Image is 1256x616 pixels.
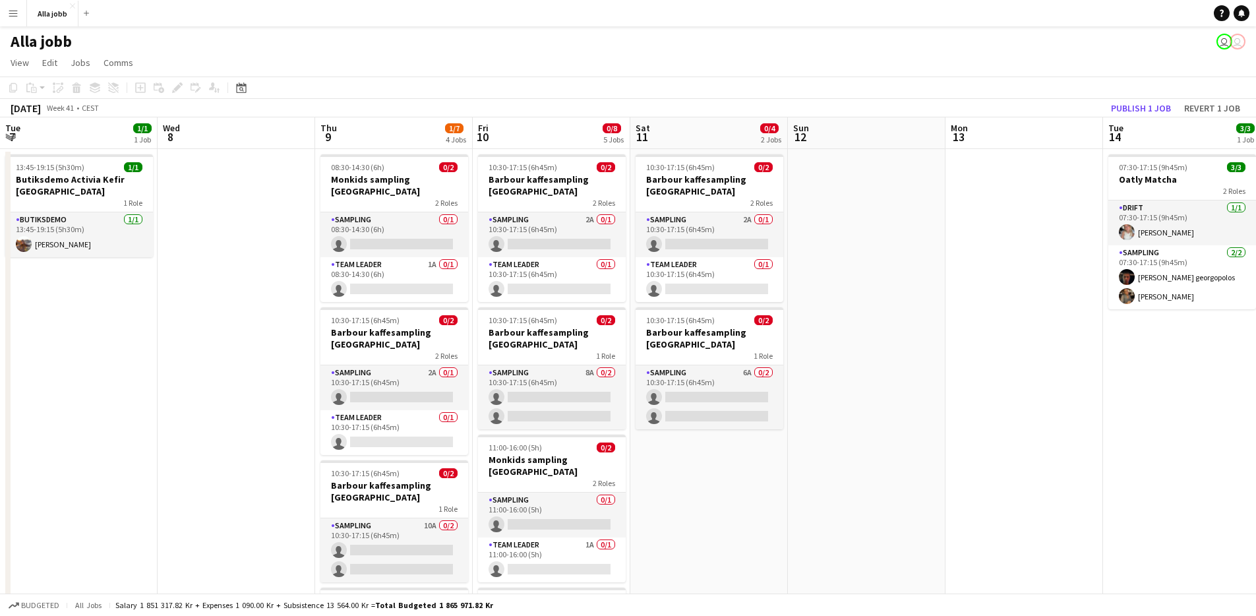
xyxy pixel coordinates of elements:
span: 1/1 [133,123,152,133]
app-job-card: 08:30-14:30 (6h)0/2Monkids sampling [GEOGRAPHIC_DATA]2 RolesSampling0/108:30-14:30 (6h) Team Lead... [320,154,468,302]
span: 2 Roles [435,198,458,208]
h3: Oatly Matcha [1108,173,1256,185]
h3: Butiksdemo Activia Kefir [GEOGRAPHIC_DATA] [5,173,153,197]
span: 14 [1106,129,1123,144]
span: 8 [161,129,180,144]
app-card-role: Sampling10A0/210:30-17:15 (6h45m) [320,518,468,582]
span: Comms [104,57,133,69]
span: 0/2 [597,315,615,325]
app-card-role: Team Leader1A0/111:00-16:00 (5h) [478,538,626,582]
app-job-card: 11:00-16:00 (5h)0/2Monkids sampling [GEOGRAPHIC_DATA]2 RolesSampling0/111:00-16:00 (5h) Team Lead... [478,435,626,582]
span: 10 [476,129,489,144]
span: 13:45-19:15 (5h30m) [16,162,84,172]
span: 2 Roles [435,351,458,361]
span: Tue [5,122,20,134]
button: Revert 1 job [1179,100,1245,117]
a: View [5,54,34,71]
app-card-role: Sampling8A0/210:30-17:15 (6h45m) [478,365,626,429]
span: 2 Roles [750,198,773,208]
span: 2 Roles [1223,186,1245,196]
div: 2 Jobs [761,135,781,144]
app-card-role: Sampling2/207:30-17:15 (9h45m)[PERSON_NAME] georgopolos[PERSON_NAME] [1108,245,1256,309]
span: Thu [320,122,337,134]
span: 0/2 [439,315,458,325]
app-job-card: 10:30-17:15 (6h45m)0/2Barbour kaffesampling [GEOGRAPHIC_DATA]2 RolesSampling2A0/110:30-17:15 (6h4... [320,307,468,455]
span: 0/2 [754,162,773,172]
app-job-card: 10:30-17:15 (6h45m)0/2Barbour kaffesampling [GEOGRAPHIC_DATA]1 RoleSampling8A0/210:30-17:15 (6h45m) [478,307,626,429]
button: Budgeted [7,598,61,613]
app-card-role: Sampling0/108:30-14:30 (6h) [320,212,468,257]
h3: Barbour kaffesampling [GEOGRAPHIC_DATA] [320,479,468,503]
span: Fri [478,122,489,134]
app-user-avatar: August Löfgren [1230,34,1245,49]
span: 0/2 [439,162,458,172]
h1: Alla jobb [11,32,72,51]
span: Wed [163,122,180,134]
span: 10:30-17:15 (6h45m) [646,315,715,325]
span: 07:30-17:15 (9h45m) [1119,162,1187,172]
span: 08:30-14:30 (6h) [331,162,384,172]
span: 11:00-16:00 (5h) [489,443,542,452]
span: 0/2 [597,443,615,452]
span: View [11,57,29,69]
app-job-card: 10:30-17:15 (6h45m)0/2Barbour kaffesampling [GEOGRAPHIC_DATA]2 RolesSampling2A0/110:30-17:15 (6h4... [636,154,783,302]
h3: Barbour kaffesampling [GEOGRAPHIC_DATA] [636,173,783,197]
app-job-card: 07:30-17:15 (9h45m)3/3Oatly Matcha2 RolesDrift1/107:30-17:15 (9h45m)[PERSON_NAME]Sampling2/207:30... [1108,154,1256,309]
span: 2 Roles [593,198,615,208]
span: Sun [793,122,809,134]
span: 10:30-17:15 (6h45m) [331,468,400,478]
app-job-card: 10:30-17:15 (6h45m)0/2Barbour kaffesampling [GEOGRAPHIC_DATA]2 RolesSampling2A0/110:30-17:15 (6h4... [478,154,626,302]
app-job-card: 13:45-19:15 (5h30m)1/1Butiksdemo Activia Kefir [GEOGRAPHIC_DATA]1 RoleButiksdemo1/113:45-19:15 (5... [5,154,153,257]
div: CEST [82,103,99,113]
button: Publish 1 job [1106,100,1176,117]
app-card-role: Sampling6A0/210:30-17:15 (6h45m) [636,365,783,429]
span: 10:30-17:15 (6h45m) [646,162,715,172]
span: 3/3 [1227,162,1245,172]
div: [DATE] [11,102,41,115]
h3: Barbour kaffesampling [GEOGRAPHIC_DATA] [320,326,468,350]
span: Week 41 [44,103,76,113]
span: 1/1 [124,162,142,172]
div: 1 Job [1237,135,1254,144]
app-job-card: 10:30-17:15 (6h45m)0/2Barbour kaffesampling [GEOGRAPHIC_DATA]1 RoleSampling6A0/210:30-17:15 (6h45m) [636,307,783,429]
app-card-role: Sampling2A0/110:30-17:15 (6h45m) [636,212,783,257]
span: 0/2 [439,468,458,478]
button: Alla jobb [27,1,78,26]
h3: Barbour kaffesampling [GEOGRAPHIC_DATA] [478,173,626,197]
a: Comms [98,54,138,71]
span: 2 Roles [593,478,615,488]
span: Tue [1108,122,1123,134]
app-card-role: Drift1/107:30-17:15 (9h45m)[PERSON_NAME] [1108,200,1256,245]
app-card-role: Team Leader1A0/108:30-14:30 (6h) [320,257,468,302]
span: 3/3 [1236,123,1255,133]
span: 1 Role [123,198,142,208]
span: Total Budgeted 1 865 971.82 kr [375,600,493,610]
span: 1 Role [438,504,458,514]
span: 0/8 [603,123,621,133]
h3: Monkids sampling [GEOGRAPHIC_DATA] [320,173,468,197]
a: Jobs [65,54,96,71]
div: 10:30-17:15 (6h45m)0/2Barbour kaffesampling [GEOGRAPHIC_DATA]1 RoleSampling10A0/210:30-17:15 (6h45m) [320,460,468,582]
span: 9 [318,129,337,144]
span: 10:30-17:15 (6h45m) [331,315,400,325]
span: 12 [791,129,809,144]
span: 1 Role [754,351,773,361]
span: 10:30-17:15 (6h45m) [489,162,557,172]
span: Jobs [71,57,90,69]
app-card-role: Sampling0/111:00-16:00 (5h) [478,493,626,538]
div: 4 Jobs [446,135,466,144]
h3: Monkids sampling [GEOGRAPHIC_DATA] [478,454,626,477]
app-user-avatar: Emil Hasselberg [1216,34,1232,49]
span: Budgeted [21,601,59,610]
app-card-role: Team Leader0/110:30-17:15 (6h45m) [320,410,468,455]
span: 1 Role [596,351,615,361]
